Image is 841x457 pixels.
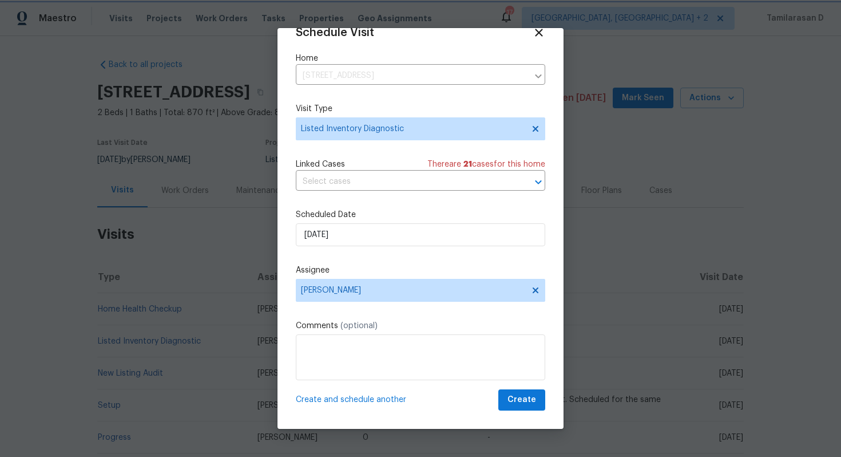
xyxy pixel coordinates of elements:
[296,265,545,276] label: Assignee
[296,394,406,405] span: Create and schedule another
[296,173,513,191] input: Select cases
[296,67,528,85] input: Enter in an address
[296,103,545,115] label: Visit Type
[463,160,472,168] span: 21
[427,159,545,170] span: There are case s for this home
[533,26,545,39] span: Close
[296,320,545,332] label: Comments
[301,123,523,135] span: Listed Inventory Diagnostic
[301,286,525,295] span: [PERSON_NAME]
[296,209,545,220] label: Scheduled Date
[296,223,545,246] input: M/D/YYYY
[507,393,536,407] span: Create
[498,389,545,411] button: Create
[340,322,378,330] span: (optional)
[296,159,345,170] span: Linked Cases
[296,53,545,64] label: Home
[296,27,374,38] span: Schedule Visit
[530,174,546,190] button: Open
